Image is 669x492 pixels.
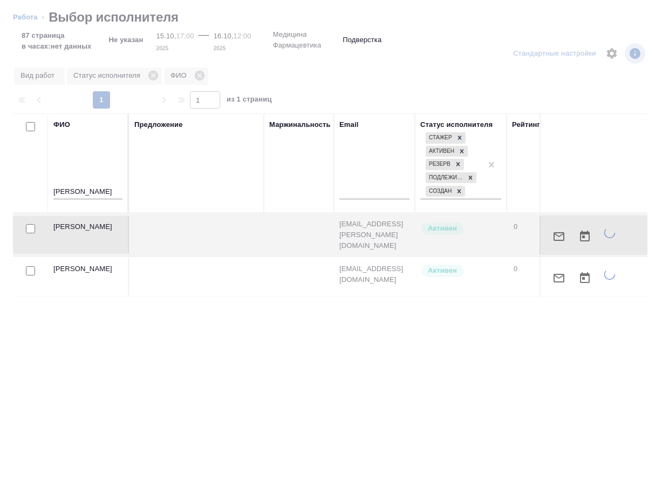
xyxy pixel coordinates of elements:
[426,146,456,157] div: Активен
[48,258,129,296] td: [PERSON_NAME]
[512,119,540,130] div: Рейтинг
[425,131,467,145] div: Стажер, Активен, Резерв, Подлежит внедрению, Создан
[134,119,183,130] div: Предложение
[53,119,70,130] div: ФИО
[426,132,454,144] div: Стажер
[339,119,358,130] div: Email
[425,185,466,198] div: Стажер, Активен, Резерв, Подлежит внедрению, Создан
[26,266,35,275] input: Выбери исполнителей, чтобы отправить приглашение на работу
[420,119,493,130] div: Статус исполнителя
[26,224,35,233] input: Выбери исполнителей, чтобы отправить приглашение на работу
[426,159,452,170] div: Резерв
[546,265,572,291] button: Отправить предложение о работе
[48,216,129,254] td: [PERSON_NAME]
[269,119,331,130] div: Маржинальность
[425,158,465,171] div: Стажер, Активен, Резерв, Подлежит внедрению, Создан
[343,35,381,45] p: Подверстка
[546,224,572,250] button: Отправить предложение о работе
[572,224,598,250] button: Открыть календарь загрузки
[425,171,477,185] div: Стажер, Активен, Резерв, Подлежит внедрению, Создан
[426,186,453,197] div: Создан
[425,145,469,158] div: Стажер, Активен, Резерв, Подлежит внедрению, Создан
[572,265,598,291] button: Открыть календарь загрузки
[426,172,465,184] div: Подлежит внедрению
